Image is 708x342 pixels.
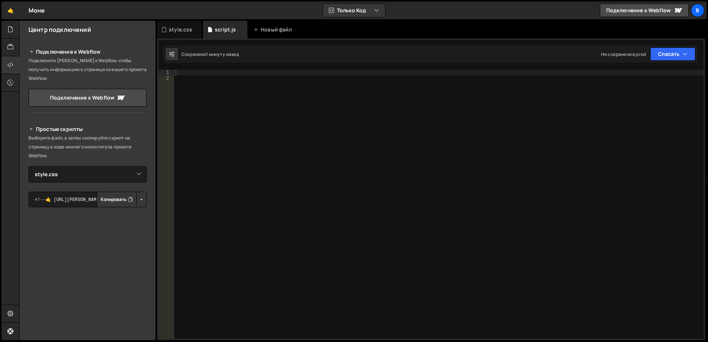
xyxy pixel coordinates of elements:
a: В [691,4,704,17]
div: style.css [169,26,192,33]
h2: Центр подключений [29,26,91,34]
div: 1 минуту назад [206,51,238,57]
font: 1 [166,70,169,76]
font: Только код [337,7,366,14]
font: Подключение к Webflow [50,93,114,102]
font: Сохранено [181,51,206,57]
font: Новый файл [261,26,292,33]
button: Только код [323,4,385,17]
font: Простые скрипты [36,125,83,134]
button: Копировать [97,192,137,207]
font: Подключение к Webflow [606,6,671,15]
textarea: <!--🤙 [URL][PERSON_NAME][DOMAIN_NAME]> <script>document.addEventListener("DOMContentLoaded", func... [29,192,147,207]
button: Спасать [650,47,695,61]
font: Копировать [101,196,127,203]
a: Подключение к Webflow [600,4,689,17]
div: Не сохранено в prod [601,51,646,57]
font: Подключение к Webflow [36,47,100,56]
font: Моне [29,6,45,14]
a: Подключение к Webflow [29,89,147,107]
p: Выберите файл, а затем скопируйте скрипт на страницу в коде нижнего колонтитула проекта Webflow. [29,134,147,160]
font: Спасать [658,50,679,58]
font: 2 [166,76,169,81]
iframe: YouTube video player [29,219,147,286]
p: Подключите [PERSON_NAME] к Webflow, чтобы получить информацию о странице из вашего проекта Webflow [29,56,147,83]
div: script.js [215,26,236,33]
a: 🤙 [1,1,20,19]
div: Группа кнопок с вложенным выпадающим списком [97,192,147,207]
